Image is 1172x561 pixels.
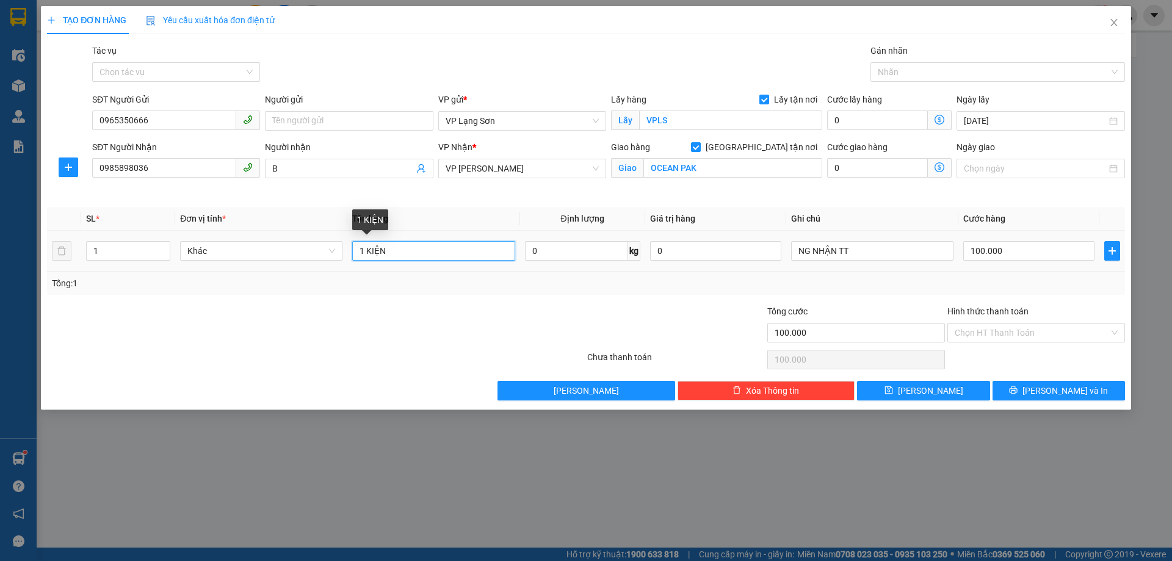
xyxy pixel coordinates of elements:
[786,207,958,231] th: Ghi chú
[884,386,893,396] span: save
[678,381,855,400] button: deleteXóa Thông tin
[352,241,515,261] input: VD: Bàn, Ghế
[611,110,639,130] span: Lấy
[827,158,928,178] input: Cước giao hàng
[1009,386,1018,396] span: printer
[497,381,675,400] button: [PERSON_NAME]
[586,350,766,372] div: Chưa thanh toán
[767,306,808,316] span: Tổng cước
[628,241,640,261] span: kg
[1104,241,1120,261] button: plus
[92,93,260,106] div: SĐT Người Gửi
[265,140,433,154] div: Người nhận
[964,114,1106,128] input: Ngày lấy
[1105,246,1120,256] span: plus
[1097,6,1131,40] button: Close
[827,110,928,130] input: Cước lấy hàng
[1109,18,1119,27] span: close
[52,241,71,261] button: delete
[701,140,822,154] span: [GEOGRAPHIC_DATA] tận nơi
[561,214,604,223] span: Định lượng
[438,142,472,152] span: VP Nhận
[92,140,260,154] div: SĐT Người Nhận
[446,159,599,178] span: VP Minh Khai
[993,381,1125,400] button: printer[PERSON_NAME] và In
[352,209,388,230] div: 1 KIỆN
[47,15,126,25] span: TẠO ĐƠN HÀNG
[146,16,156,26] img: icon
[827,142,888,152] label: Cước giao hàng
[611,142,650,152] span: Giao hàng
[446,112,599,130] span: VP Lạng Sơn
[957,142,995,152] label: Ngày giao
[963,214,1005,223] span: Cước hàng
[957,95,989,104] label: Ngày lấy
[769,93,822,106] span: Lấy tận nơi
[59,157,78,177] button: plus
[52,277,452,290] div: Tổng: 1
[898,384,963,397] span: [PERSON_NAME]
[180,214,226,223] span: Đơn vị tính
[146,15,275,25] span: Yêu cầu xuất hóa đơn điện tử
[187,242,335,260] span: Khác
[827,95,882,104] label: Cước lấy hàng
[554,384,619,397] span: [PERSON_NAME]
[611,158,643,178] span: Giao
[870,46,908,56] label: Gán nhãn
[733,386,741,396] span: delete
[935,115,944,125] span: dollar-circle
[947,306,1029,316] label: Hình thức thanh toán
[857,381,989,400] button: save[PERSON_NAME]
[416,164,426,173] span: user-add
[935,162,944,172] span: dollar-circle
[438,93,606,106] div: VP gửi
[639,110,822,130] input: Lấy tận nơi
[243,115,253,125] span: phone
[86,214,96,223] span: SL
[59,162,78,172] span: plus
[92,46,117,56] label: Tác vụ
[611,95,646,104] span: Lấy hàng
[643,158,822,178] input: Giao tận nơi
[1022,384,1108,397] span: [PERSON_NAME] và In
[964,162,1106,175] input: Ngày giao
[47,16,56,24] span: plus
[791,241,953,261] input: Ghi Chú
[243,162,253,172] span: phone
[746,384,799,397] span: Xóa Thông tin
[650,214,695,223] span: Giá trị hàng
[265,93,433,106] div: Người gửi
[650,241,781,261] input: 0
